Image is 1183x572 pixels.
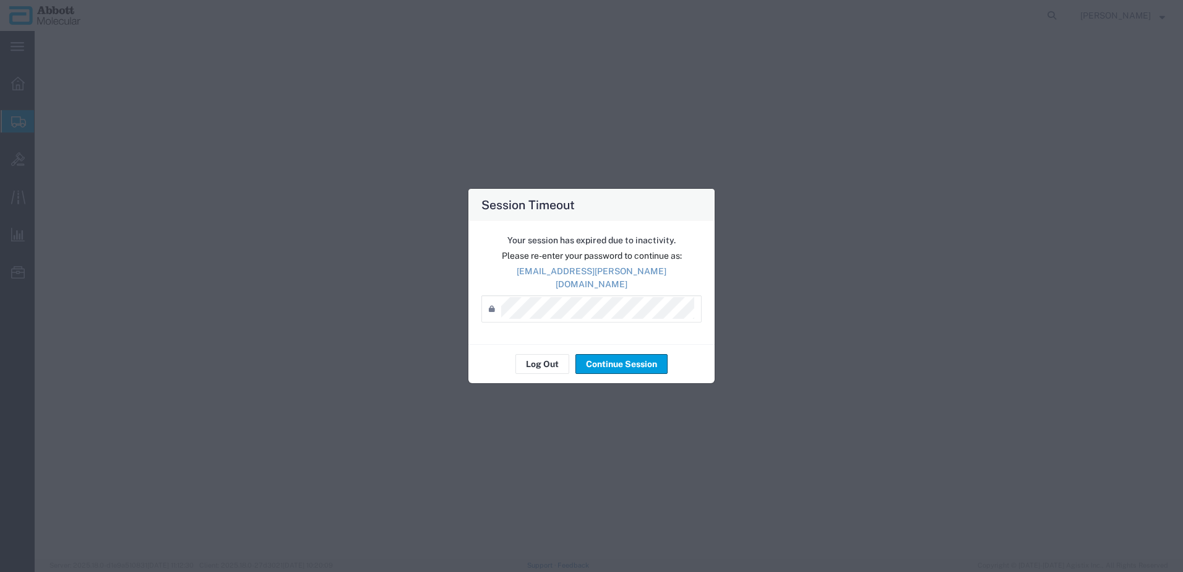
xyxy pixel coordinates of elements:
[481,249,702,262] p: Please re-enter your password to continue as:
[481,196,575,214] h4: Session Timeout
[515,354,569,374] button: Log Out
[481,234,702,247] p: Your session has expired due to inactivity.
[575,354,668,374] button: Continue Session
[481,265,702,291] p: [EMAIL_ADDRESS][PERSON_NAME][DOMAIN_NAME]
